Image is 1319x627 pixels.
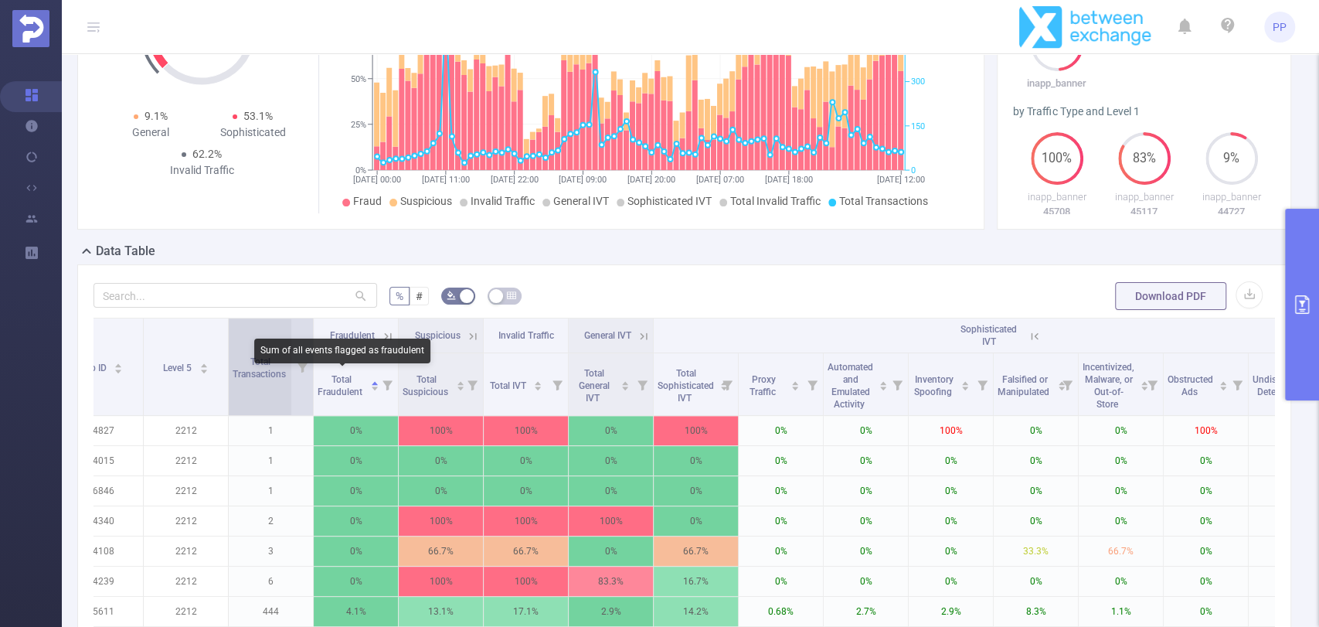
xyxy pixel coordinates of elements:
p: 44340 [59,506,143,536]
p: 16.7% [654,567,738,596]
p: 0% [739,446,823,475]
p: 0% [824,476,908,506]
tspan: [DATE] 12:00 [877,175,925,185]
p: 0% [1079,567,1163,596]
p: 0% [1164,446,1248,475]
span: Automated and Emulated Activity [828,362,873,410]
p: 444 [229,597,313,626]
i: Filter menu [1141,353,1163,415]
div: Invalid Traffic [151,162,253,179]
i: icon: caret-up [370,379,379,383]
p: 2212 [144,416,228,445]
p: 0% [314,506,398,536]
p: 0% [314,446,398,475]
span: Sophisticated IVT [960,324,1017,347]
p: 13.1% [399,597,483,626]
span: General IVT [584,330,631,341]
span: Inventory Spoofing [914,374,954,397]
p: 2.9% [569,597,653,626]
i: icon: caret-up [621,379,630,383]
p: 46846 [59,476,143,506]
p: 0% [1164,506,1248,536]
p: 0% [484,446,568,475]
p: 66.7% [399,537,483,566]
i: Filter menu [376,353,398,415]
p: 0% [909,567,993,596]
p: 2212 [144,567,228,596]
p: 0% [569,446,653,475]
i: icon: bg-colors [447,291,456,300]
i: icon: caret-up [114,361,123,366]
p: 0% [739,506,823,536]
tspan: [DATE] 22:00 [491,175,539,185]
img: Protected Media [12,10,49,47]
p: 100% [399,506,483,536]
span: Proxy Traffic [750,374,778,397]
i: icon: caret-up [791,379,800,383]
p: 0% [569,476,653,506]
p: 0% [1079,446,1163,475]
tspan: 0% [355,165,366,175]
i: icon: caret-down [1140,384,1148,389]
p: 2 [229,506,313,536]
p: 0% [739,567,823,596]
p: 0% [1164,597,1248,626]
p: 0% [1079,476,1163,506]
i: icon: caret-up [879,379,887,383]
span: Undisclosed Detection [1253,374,1304,397]
span: Obstructed Ads [1168,374,1213,397]
p: 1 [229,416,313,445]
p: 0% [824,567,908,596]
span: Total Invalid Traffic [730,195,821,207]
span: % [396,290,403,302]
p: 83.3% [569,567,653,596]
p: 0% [1164,476,1248,506]
i: Filter menu [716,353,738,415]
span: Invalid Traffic [498,330,554,341]
span: 100% [1031,152,1083,165]
div: Sort [114,361,123,370]
span: Suspicious [415,330,461,341]
i: icon: caret-down [199,367,208,372]
p: 0% [314,416,398,445]
div: Sophisticated [202,124,304,141]
p: 33.3% [994,537,1078,566]
p: 0% [484,476,568,506]
tspan: [DATE] 18:00 [765,175,813,185]
span: Fraudulent [330,330,375,341]
p: 0% [1164,537,1248,566]
div: Sort [533,379,542,388]
div: Sort [960,379,970,388]
p: 0% [909,537,993,566]
p: 0% [824,446,908,475]
i: icon: caret-down [370,384,379,389]
p: 0% [654,476,738,506]
div: Sort [620,379,630,388]
p: inapp_banner [1100,189,1188,205]
p: 0% [314,567,398,596]
span: Total General IVT [579,368,610,404]
tspan: 300 [911,77,925,87]
i: Filter menu [1226,353,1248,415]
p: 0% [1164,567,1248,596]
p: 45708 [1013,204,1100,220]
p: 1 [229,446,313,475]
i: Filter menu [886,353,908,415]
p: 0% [314,476,398,506]
div: Sort [199,361,209,370]
span: General IVT [553,195,609,207]
p: 100% [654,416,738,445]
p: inapp_banner [1013,189,1100,205]
p: 6 [229,567,313,596]
span: 62.2% [192,148,222,160]
p: 2212 [144,446,228,475]
p: 0% [994,446,1078,475]
p: 2.7% [824,597,908,626]
p: 0% [824,506,908,536]
p: 100% [484,506,568,536]
p: 0% [994,416,1078,445]
p: 100% [909,416,993,445]
p: 4.1% [314,597,398,626]
p: 66.7% [654,537,738,566]
div: Sum of all events flagged as fraudulent [254,339,430,363]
